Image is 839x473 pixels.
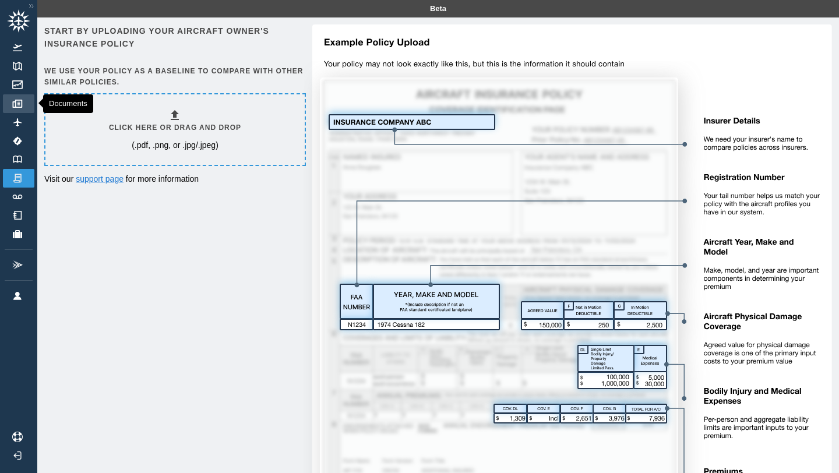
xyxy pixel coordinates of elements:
[132,139,218,151] p: (.pdf, .png, or .jpg/.jpeg)
[76,174,124,183] a: support page
[44,24,304,51] h6: Start by uploading your aircraft owner's insurance policy
[44,66,304,88] h6: We use your policy as a baseline to compare with other similar policies.
[44,173,304,185] p: Visit our for more information
[109,122,241,133] h6: Click here or drag and drop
